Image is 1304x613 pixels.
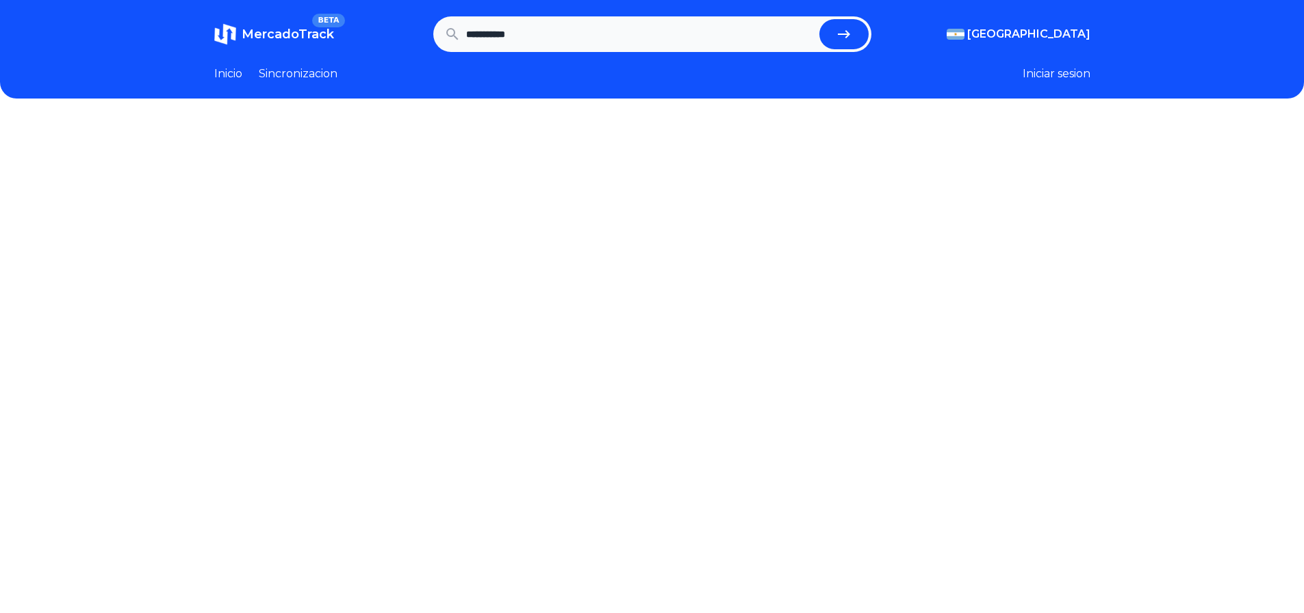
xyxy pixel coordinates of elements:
a: MercadoTrackBETA [214,23,334,45]
span: [GEOGRAPHIC_DATA] [967,26,1090,42]
img: Argentina [947,29,964,40]
a: Inicio [214,66,242,82]
span: BETA [312,14,344,27]
span: MercadoTrack [242,27,334,42]
a: Sincronizacion [259,66,337,82]
img: MercadoTrack [214,23,236,45]
button: [GEOGRAPHIC_DATA] [947,26,1090,42]
button: Iniciar sesion [1023,66,1090,82]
